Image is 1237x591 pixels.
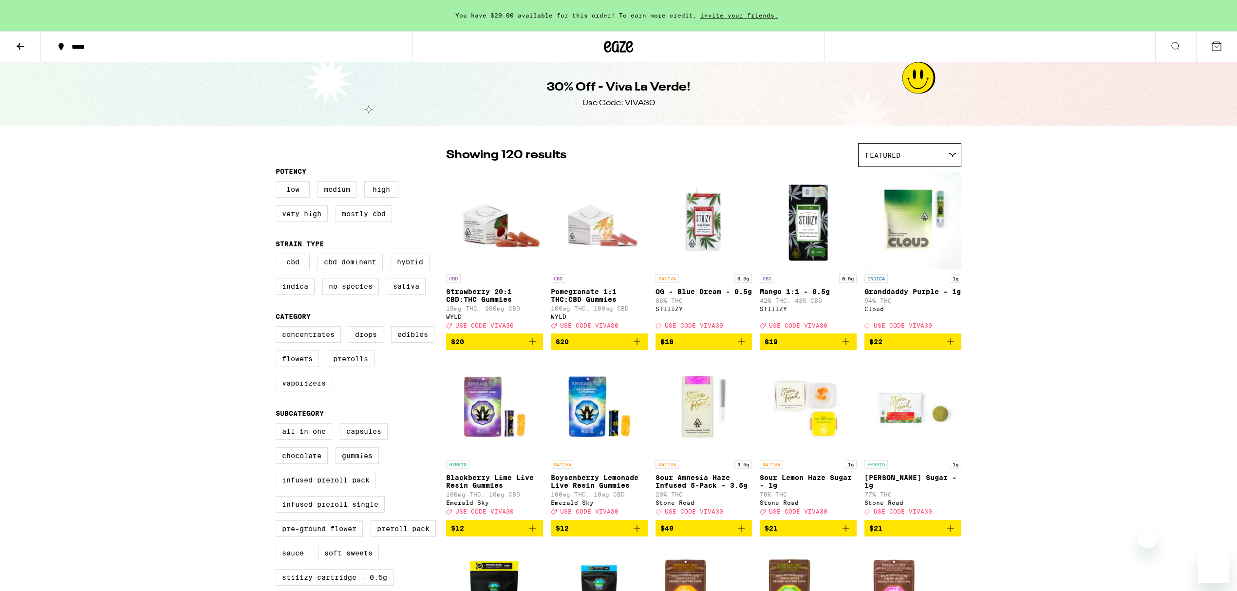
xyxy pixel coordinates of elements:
[327,351,375,367] label: Prerolls
[551,172,648,269] img: WYLD - Pomegranate 1:1 THC:CBD Gummies
[864,491,961,498] p: 77% THC
[446,147,566,164] p: Showing 120 results
[665,509,723,515] span: USE CODE VIVA30
[760,306,857,312] div: STIIIZY
[760,333,857,350] button: Add to bag
[656,288,752,295] p: OG - Blue Dream - 0.5g
[455,322,514,329] span: USE CODE VIVA30
[349,326,383,343] label: Drops
[656,306,752,312] div: STIIIZY
[551,333,648,350] button: Add to bag
[451,338,464,346] span: $20
[865,151,900,159] span: Featured
[665,322,723,329] span: USE CODE VIVA30
[276,520,363,537] label: Pre-ground Flower
[874,509,932,515] span: USE CODE VIVA30
[322,278,379,295] label: No Species
[656,274,679,283] p: SATIVA
[551,288,648,303] p: Pomegranate 1:1 THC:CBD Gummies
[336,205,392,222] label: Mostly CBD
[760,297,857,304] p: 42% THC: 43% CBD
[1138,529,1157,548] iframe: Close message
[864,172,961,333] a: Open page for Granddaddy Purple - 1g from Cloud
[845,460,857,469] p: 1g
[656,297,752,304] p: 86% THC
[551,520,648,536] button: Add to bag
[656,172,752,269] img: STIIIZY - OG - Blue Dream - 0.5g
[864,460,888,469] p: HYBRID
[446,474,543,489] p: Blackberry Lime Live Resin Gummies
[869,338,882,346] span: $22
[864,297,961,304] p: 94% THC
[551,491,648,498] p: 100mg THC: 10mg CBD
[276,423,332,440] label: All-In-One
[864,474,961,489] p: [PERSON_NAME] Sugar - 1g
[864,274,888,283] p: INDICA
[371,520,436,537] label: Preroll Pack
[760,172,857,333] a: Open page for Mango 1:1 - 0.5g from STIIIZY
[656,491,752,498] p: 28% THC
[446,358,543,519] a: Open page for Blackberry Lime Live Resin Gummies from Emerald Sky
[276,447,328,464] label: Chocolate
[551,499,648,506] div: Emerald Sky
[547,79,691,96] h1: 30% Off - Viva La Verde!
[760,358,857,455] img: Stone Road - Sour Lemon Haze Sugar - 1g
[276,569,394,586] label: STIIIZY Cartridge - 0.5g
[864,333,961,350] button: Add to bag
[446,314,543,320] div: WYLD
[864,306,961,312] div: Cloud
[446,491,543,498] p: 100mg THC: 10mg CBD
[276,181,310,198] label: Low
[656,520,752,536] button: Add to bag
[760,474,857,489] p: Sour Lemon Haze Sugar - 1g
[950,460,961,469] p: 1g
[340,423,388,440] label: Capsules
[276,545,310,561] label: Sauce
[760,460,783,469] p: SATIVA
[760,358,857,519] a: Open page for Sour Lemon Haze Sugar - 1g from Stone Road
[950,274,961,283] p: 1g
[276,496,385,513] label: Infused Preroll Single
[318,254,383,270] label: CBD Dominant
[839,274,857,283] p: 0.5g
[864,358,961,455] img: Stone Road - Oreo Biscotti Sugar - 1g
[551,358,648,455] img: Emerald Sky - Boysenberry Lemonade Live Resin Gummies
[760,499,857,506] div: Stone Road
[760,274,774,283] p: CBD
[864,172,961,269] img: Cloud - Granddaddy Purple - 1g
[560,322,618,329] span: USE CODE VIVA30
[869,524,882,532] span: $21
[276,278,315,295] label: Indica
[874,322,932,329] span: USE CODE VIVA30
[656,460,679,469] p: SATIVA
[556,524,569,532] span: $12
[446,172,543,269] img: WYLD - Strawberry 20:1 CBD:THC Gummies
[551,460,574,469] p: SATIVA
[455,12,697,18] span: You have $20.00 available for this order! To earn more credit,
[551,305,648,312] p: 100mg THC: 100mg CBD
[276,409,324,417] legend: Subcategory
[446,172,543,333] a: Open page for Strawberry 20:1 CBD:THC Gummies from WYLD
[551,274,565,283] p: CBD
[551,314,648,320] div: WYLD
[582,98,655,109] div: Use Code: VIVA30
[387,278,426,295] label: Sativa
[556,338,569,346] span: $20
[446,460,469,469] p: HYBRID
[446,274,461,283] p: CBD
[336,447,379,464] label: Gummies
[446,333,543,350] button: Add to bag
[656,474,752,489] p: Sour Amnesia Haze Infused 5-Pack - 3.5g
[276,254,310,270] label: CBD
[276,205,328,222] label: Very High
[276,313,311,320] legend: Category
[656,499,752,506] div: Stone Road
[760,172,857,269] img: STIIIZY - Mango 1:1 - 0.5g
[656,358,752,519] a: Open page for Sour Amnesia Haze Infused 5-Pack - 3.5g from Stone Road
[760,491,857,498] p: 78% THC
[364,181,398,198] label: High
[864,499,961,506] div: Stone Road
[446,520,543,536] button: Add to bag
[551,172,648,333] a: Open page for Pomegranate 1:1 THC:CBD Gummies from WYLD
[769,509,827,515] span: USE CODE VIVA30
